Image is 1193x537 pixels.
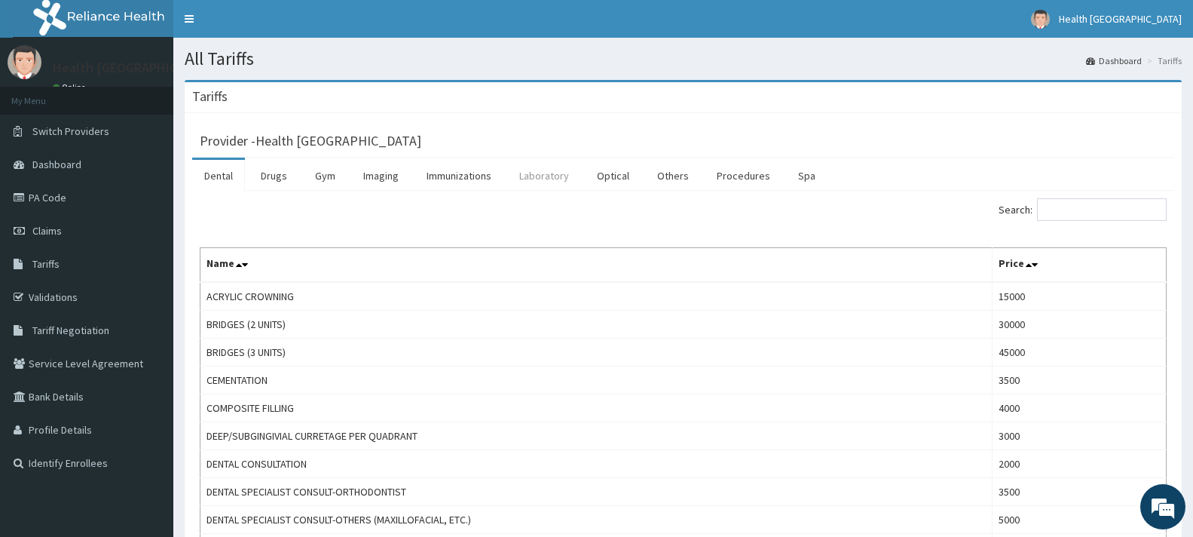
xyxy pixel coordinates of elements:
[992,248,1166,283] th: Price
[1031,10,1050,29] img: User Image
[992,478,1166,506] td: 3500
[992,282,1166,311] td: 15000
[1059,12,1182,26] span: Health [GEOGRAPHIC_DATA]
[32,124,109,138] span: Switch Providers
[200,282,993,311] td: ACRYLIC CROWNING
[200,248,993,283] th: Name
[32,257,60,271] span: Tariffs
[200,339,993,367] td: BRIDGES (3 UNITS)
[786,160,827,192] a: Spa
[992,506,1166,534] td: 5000
[8,45,41,79] img: User Image
[200,506,993,534] td: DENTAL SPECIALIST CONSULT-OTHERS (MAXILLOFACIAL, ETC.)
[200,311,993,339] td: BRIDGES (2 UNITS)
[53,61,221,75] p: Health [GEOGRAPHIC_DATA]
[507,160,581,192] a: Laboratory
[1037,198,1167,221] input: Search:
[585,160,641,192] a: Optical
[200,478,993,506] td: DENTAL SPECIALIST CONSULT-ORTHODONTIST
[53,82,89,93] a: Online
[192,90,228,103] h3: Tariffs
[992,394,1166,422] td: 4000
[645,160,701,192] a: Others
[32,324,109,337] span: Tariff Negotiation
[32,224,62,238] span: Claims
[200,134,421,148] h3: Provider - Health [GEOGRAPHIC_DATA]
[992,450,1166,478] td: 2000
[200,450,993,478] td: DENTAL CONSULTATION
[192,160,245,192] a: Dental
[414,160,503,192] a: Immunizations
[1143,54,1182,67] li: Tariffs
[999,198,1167,221] label: Search:
[185,49,1182,69] h1: All Tariffs
[1086,54,1142,67] a: Dashboard
[249,160,299,192] a: Drugs
[351,160,411,192] a: Imaging
[992,422,1166,450] td: 3000
[992,339,1166,367] td: 45000
[200,422,993,450] td: DEEP/SUBGINGIVIAL CURRETAGE PER QUADRANT
[992,367,1166,394] td: 3500
[200,394,993,422] td: COMPOSITE FILLING
[32,158,81,171] span: Dashboard
[705,160,782,192] a: Procedures
[303,160,347,192] a: Gym
[200,367,993,394] td: CEMENTATION
[992,311,1166,339] td: 30000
